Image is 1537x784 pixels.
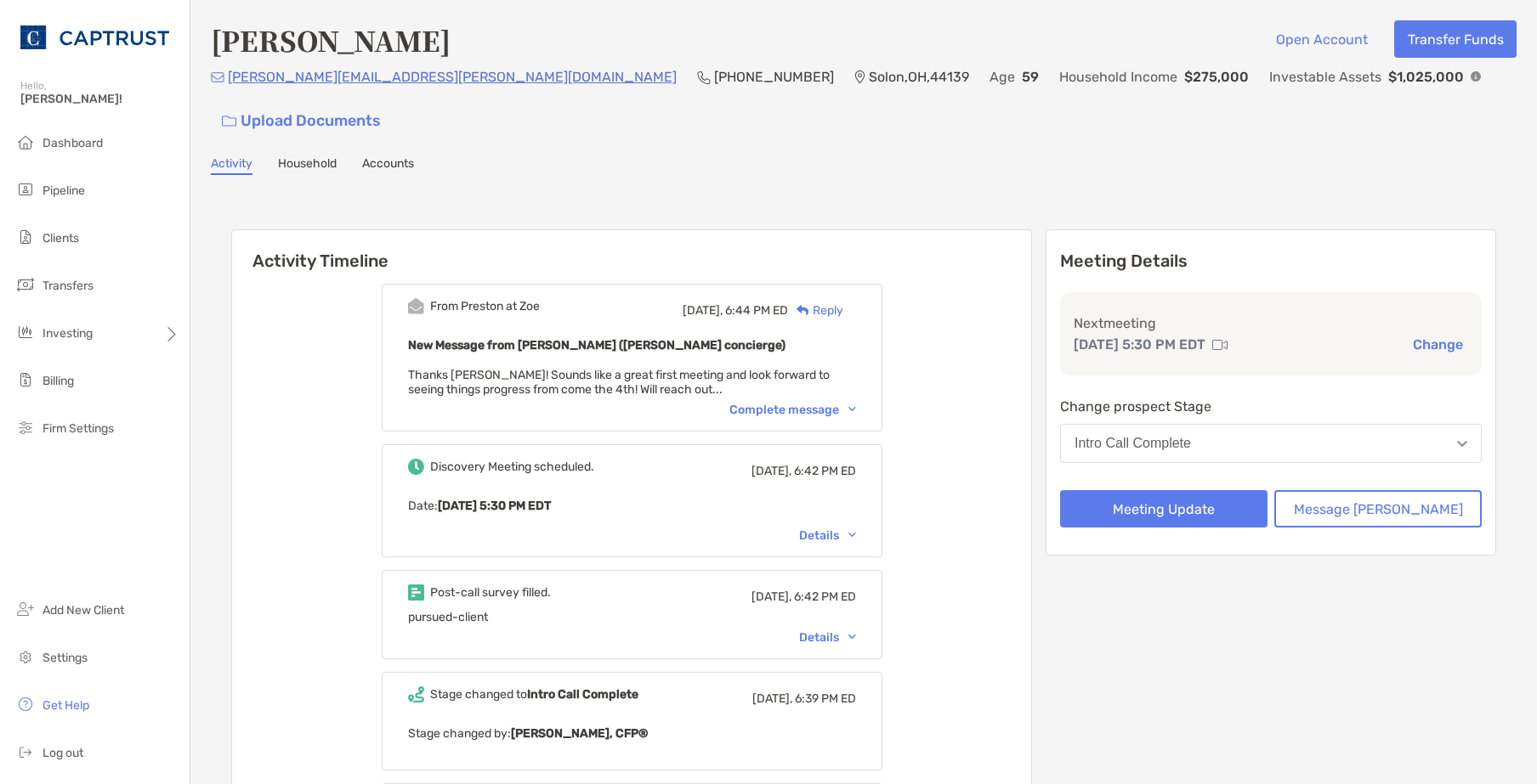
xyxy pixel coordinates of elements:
button: Message [PERSON_NAME] [1274,490,1482,527]
div: Post-call survey filled. [430,585,551,600]
img: clients icon [15,227,36,247]
div: Reply [788,302,843,319]
p: Stage changed by: [408,723,856,744]
p: [DATE] 5:30 PM EDT [1074,334,1205,355]
button: Meeting Update [1060,490,1268,527]
p: [PERSON_NAME][EMAIL_ADDRESS][PERSON_NAME][DOMAIN_NAME] [228,66,677,87]
div: Complete message [729,403,856,417]
span: [DATE], [751,464,791,478]
span: 6:42 PM ED [794,464,856,478]
p: 59 [1022,66,1039,87]
button: Change [1408,336,1468,353]
span: Pipeline [43,183,85,198]
img: Chevron icon [848,407,856,412]
span: Dashboard [43,136,103,150]
img: firm-settings icon [15,417,36,437]
button: Intro Call Complete [1060,424,1482,463]
img: button icon [222,116,236,127]
span: Transfers [43,279,94,293]
p: Investable Assets [1269,66,1381,87]
img: Chevron icon [848,635,856,640]
img: Open dropdown arrow [1457,441,1467,447]
span: [DATE], [683,303,723,318]
img: Reply icon [797,305,809,316]
img: Info Icon [1471,71,1481,82]
span: Investing [43,326,93,341]
span: [DATE], [751,589,791,604]
span: 6:42 PM ED [794,589,856,604]
img: Event icon [408,298,424,314]
b: New Message from [PERSON_NAME] ([PERSON_NAME] concierge) [408,338,786,353]
p: Meeting Details [1060,251,1482,272]
button: Open Account [1262,20,1381,58]
div: Discovery Meeting scheduled. [430,460,594,474]
img: Chevron icon [848,533,856,538]
p: Change prospect Stage [1060,396,1482,417]
span: Add New Client [43,603,124,618]
span: Get Help [43,698,89,713]
span: Firm Settings [43,421,114,436]
img: Event icon [408,584,424,601]
div: Details [799,630,856,645]
b: [DATE] 5:30 PM EDT [438,499,551,513]
b: [PERSON_NAME], CFP® [511,726,648,741]
p: Date : [408,495,856,516]
img: Email Icon [211,72,224,82]
img: dashboard icon [15,132,36,152]
span: Clients [43,231,79,245]
img: Location Icon [854,71,865,84]
p: Age [990,66,1015,87]
span: [DATE], [752,691,792,706]
h6: Activity Timeline [232,230,1031,271]
span: Thanks [PERSON_NAME]! Sounds like a great first meeting and look forward to seeing things progres... [408,368,830,397]
a: Upload Documents [211,103,392,139]
img: transfers icon [15,274,36,295]
img: Phone Icon [697,71,711,84]
img: Event icon [408,459,424,475]
span: pursued-client [408,610,488,624]
img: pipeline icon [15,179,36,200]
p: Next meeting [1074,313,1468,334]
a: Activity [211,156,252,175]
a: Accounts [362,156,414,175]
span: Settings [43,651,88,665]
b: Intro Call Complete [527,687,638,702]
img: communication type [1212,338,1228,352]
div: Details [799,528,856,543]
span: Log out [43,746,83,760]
img: investing icon [15,322,36,342]
img: CAPTRUST Logo [20,7,169,68]
span: 6:39 PM ED [795,691,856,706]
p: [PHONE_NUMBER] [714,66,834,87]
span: Billing [43,374,74,388]
img: get-help icon [15,694,36,714]
p: $1,025,000 [1388,66,1464,87]
p: Solon , OH , 44139 [869,66,969,87]
button: Transfer Funds [1394,20,1517,58]
span: [PERSON_NAME]! [20,92,179,106]
img: logout icon [15,742,36,762]
img: add_new_client icon [15,599,36,619]
h4: [PERSON_NAME] [211,20,451,59]
img: settings icon [15,646,36,667]
div: Stage changed to [430,687,638,702]
div: Intro Call Complete [1075,436,1191,451]
span: 6:44 PM ED [725,303,788,318]
div: From Preston at Zoe [430,299,540,313]
p: Household Income [1059,66,1177,87]
a: Household [278,156,337,175]
img: billing icon [15,369,36,390]
p: $275,000 [1184,66,1249,87]
img: Event icon [408,686,424,702]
